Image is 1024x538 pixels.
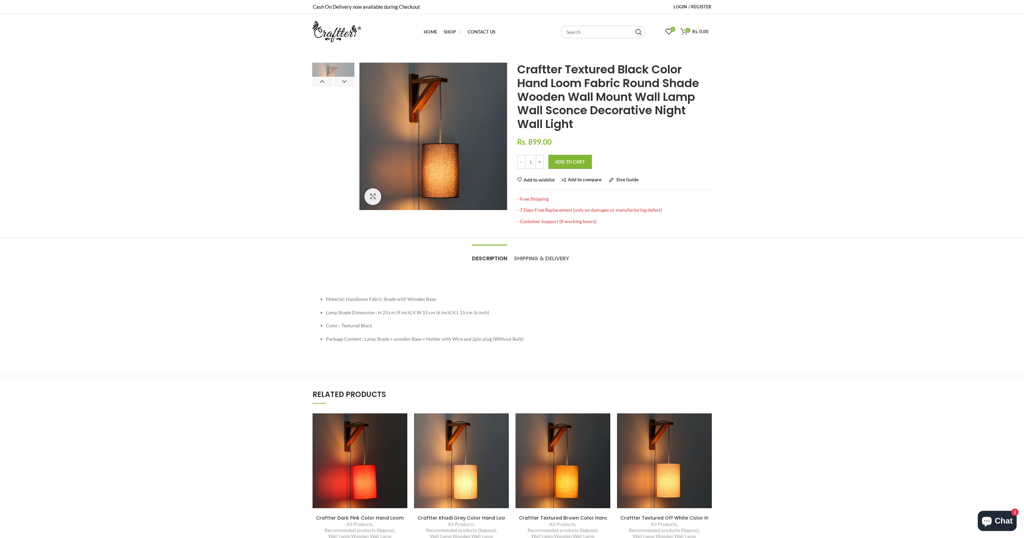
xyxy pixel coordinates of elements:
a: Contact Us [464,25,499,39]
button: Next [334,77,354,87]
span: Add to wishlist [524,178,555,182]
a: All Products [346,521,372,527]
a: 0 Rs. 0.00 [677,25,712,39]
span: Material: Handloom Fabric Shade with Wooden Base [326,296,436,302]
a: Add to wishlist [517,178,555,182]
a: Craftter Khadi Grey Color Hand Loom Fabric Round Shade Wooden Wall Mount Wall Lamp Wall Sconce De... [417,515,505,521]
a: Recommended products (Seguno) [325,527,394,533]
a: All Products [448,521,474,527]
span: Rs. 899.00 [517,137,552,146]
span: Login / Register [674,4,711,9]
span: Add to compare [568,177,601,182]
a: Shipping & Delivery [514,245,569,266]
button: Add to Cart [548,155,592,169]
span: Craftter Textured Black Color Hand Loom Fabric Round Shade Wooden Wall Mount Wall Lamp Wall Sconc... [517,61,699,132]
button: Previous [312,77,333,87]
img: CWWL-1-1_150x_crop_center.jpg [312,63,355,105]
input: + [536,155,544,169]
span: Craftter Khadi Grey Color Hand Loom Fabric Round Shade Wooden Wall Mount Wall Lamp Wall Sconce De... [417,515,736,521]
span: Package Content : Lamp Shade + wooden Base + Holder with Wire and 2pin plug (Without Bulb) [326,336,524,342]
span: Shop [444,29,456,35]
input: Search [635,29,642,36]
a: Craftter Textured Brown Color Hand Loom Fabric Round Shade Wooden Wall Mount Wall Lamp Wall Sconc... [519,515,607,521]
img: craftter.com [313,21,361,42]
span: Contact Us [468,29,495,35]
a: Description [472,245,507,266]
a: Craftter Textured Off White Color Hand Loom Fabric Round Shade Wooden Wall Mount Wall Lamp Wall S... [620,515,708,521]
span: Color : Textured Black [326,323,372,328]
input: - [517,155,526,169]
span: Craftter Dark Pink Color Hand Loom Fabric Round Shade Wooden Wall Mount Wall Lamp Wall Sconce Dec... [316,515,630,521]
a: All Products [549,521,575,527]
div: - Free Shipping - 7 Days Free Replacement (only on damages or manufacturing defect) - Customer Su... [517,189,712,224]
input: Search [561,26,645,38]
a: Recommended products (Seguno) [426,527,496,533]
a: Home [420,25,440,39]
img: Craftter Textured Black Color Hand Loom Fabric Round Shade Wooden Wall Mount Wall Lamp Wall Sconc... [359,63,507,210]
span: 0 [685,28,690,33]
a: Add to compare [561,177,601,182]
span: Craftter Textured Off White Color Hand Loom Fabric Round Shade Wooden Wall Mount Wall Lamp Wall S... [620,515,959,521]
inbox-online-store-chat: Shopify online store chat [976,511,1019,533]
span: RELATED PRODUCTS [313,389,386,400]
span: Lamp Shade Dimension : H 23 cm (9 inch) X W 15 cm (6 inch) X L 15 cm (6 inch) [326,310,489,315]
a: Size Guide [609,177,638,182]
span: Shipping & Delivery [514,255,569,262]
span: 0 [670,27,675,32]
a: Recommended products (Seguno) [629,527,699,533]
span: Craftter Textured Brown Color Hand Loom Fabric Round Shade Wooden Wall Mount Wall Lamp Wall Sconc... [519,515,849,521]
a: Craftter Dark Pink Color Hand Loom Fabric Round Shade Wooden Wall Mount Wall Lamp Wall Sconce Dec... [316,515,404,521]
span: Home [424,29,437,35]
a: 0 [662,25,676,39]
span: Size Guide [616,177,638,182]
a: Shop [440,25,464,39]
a: All Products [651,521,677,527]
span: Description [472,255,507,262]
span: Rs. 0.00 [692,29,708,34]
a: Recommended products (Seguno) [528,527,597,533]
img: Craftter Textured Black Color Hand Loom Fabric Round Shade Wooden Wall Mount Wall Lamp Wall Sconc... [507,63,654,210]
